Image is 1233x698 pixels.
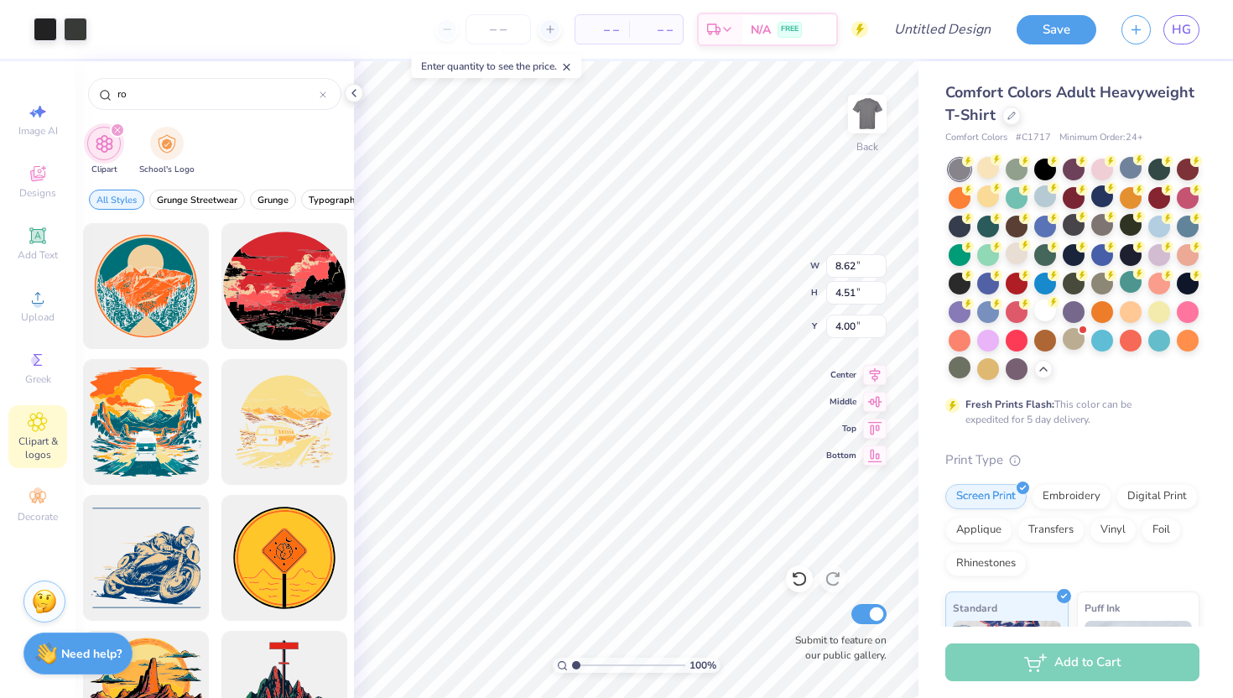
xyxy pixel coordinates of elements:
[139,127,195,176] button: filter button
[466,14,531,44] input: – –
[826,450,856,461] span: Bottom
[149,190,245,210] button: filter button
[91,164,117,176] span: Clipart
[1090,518,1137,543] div: Vinyl
[87,127,121,176] div: filter for Clipart
[87,127,121,176] button: filter button
[61,646,122,662] strong: Need help?
[689,658,716,673] span: 100 %
[139,164,195,176] span: School's Logo
[25,372,51,386] span: Greek
[301,190,367,210] button: filter button
[953,599,997,617] span: Standard
[18,248,58,262] span: Add Text
[21,310,55,324] span: Upload
[639,21,673,39] span: – –
[1032,484,1111,509] div: Embroidery
[945,451,1199,470] div: Print Type
[157,194,237,206] span: Grunge Streetwear
[1163,15,1199,44] a: HG
[412,55,582,78] div: Enter quantity to see the price.
[96,194,137,206] span: All Styles
[1142,518,1181,543] div: Foil
[751,21,771,39] span: N/A
[258,194,289,206] span: Grunge
[965,397,1172,427] div: This color can be expedited for 5 day delivery.
[585,21,619,39] span: – –
[1085,599,1120,617] span: Puff Ink
[1116,484,1198,509] div: Digital Print
[945,131,1007,145] span: Comfort Colors
[8,435,67,461] span: Clipart & logos
[945,551,1027,576] div: Rhinestones
[309,194,360,206] span: Typography
[945,82,1194,125] span: Comfort Colors Adult Heavyweight T-Shirt
[786,633,887,663] label: Submit to feature on our public gallery.
[1017,518,1085,543] div: Transfers
[881,13,1004,46] input: Untitled Design
[856,139,878,154] div: Back
[1017,15,1096,44] button: Save
[826,423,856,435] span: Top
[116,86,320,102] input: Try "Stars"
[89,190,144,210] button: filter button
[19,186,56,200] span: Designs
[1016,131,1051,145] span: # C1717
[158,134,176,154] img: School's Logo Image
[1172,20,1191,39] span: HG
[250,190,296,210] button: filter button
[851,97,884,131] img: Back
[139,127,195,176] div: filter for School's Logo
[945,484,1027,509] div: Screen Print
[826,396,856,408] span: Middle
[945,518,1012,543] div: Applique
[18,510,58,523] span: Decorate
[965,398,1054,411] strong: Fresh Prints Flash:
[781,23,799,35] span: FREE
[1059,131,1143,145] span: Minimum Order: 24 +
[18,124,58,138] span: Image AI
[95,134,114,154] img: Clipart Image
[826,369,856,381] span: Center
